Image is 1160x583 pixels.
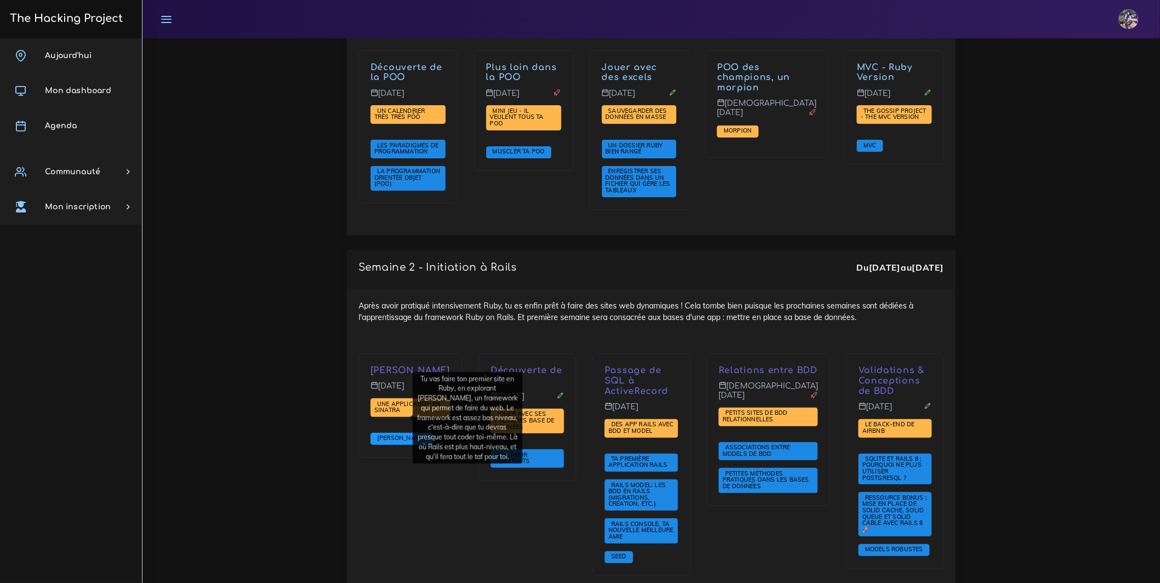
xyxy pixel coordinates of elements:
[719,381,818,408] p: [DEMOGRAPHIC_DATA][DATE]
[374,167,440,187] span: La Programmation Orientée Objet (POO)
[606,141,663,156] a: Un dossier Ruby bien rangé
[371,365,450,376] p: [PERSON_NAME]
[1119,9,1139,29] img: eg54bupqcshyolnhdacp.jpg
[45,52,92,60] span: Aujourd'hui
[371,89,446,106] p: [DATE]
[606,168,670,195] a: Enregistrer ses données dans un fichier qui gère les tableaux
[371,62,442,83] a: Découverte de la POO
[374,107,425,122] a: Un calendrier très très PÔÔ
[491,392,564,409] p: [DATE]
[723,443,791,458] span: Associations entre models de BDD
[609,420,674,435] span: Des app Rails avec BDD et Model
[605,402,678,420] p: [DATE]
[723,470,809,490] span: Petites méthodes pratiques dans les bases de données
[609,520,674,540] span: Rails Console, ta nouvelle meilleure amie
[609,552,629,560] span: Seed
[490,148,548,156] a: Muscler ta POO
[45,122,77,130] span: Agenda
[609,455,670,469] span: Ta première application Rails
[606,107,669,122] a: Sauvegarder des données en masse
[862,420,915,435] span: Le Back-end de Airbnb
[721,127,754,134] span: Morpion
[717,62,790,93] a: POO des champions, un morpion
[717,99,816,125] p: [DEMOGRAPHIC_DATA][DATE]
[869,262,901,273] strong: [DATE]
[486,62,557,83] a: Plus loin dans la POO
[861,141,879,149] a: MVC
[862,545,926,553] span: Models robustes
[912,262,944,273] strong: [DATE]
[858,402,932,420] p: [DATE]
[602,89,677,106] p: [DATE]
[609,481,666,508] span: Rails Model: les BDD en Rails (migrations, création, etc.)
[371,381,450,399] p: [DATE]
[605,365,678,396] p: Passage de SQL à ActiveRecord
[606,167,670,194] span: Enregistrer ses données dans un fichier qui gère les tableaux
[490,107,544,128] a: Mini jeu - il veulent tous ta POO
[7,13,123,25] h3: The Hacking Project
[494,410,555,430] span: Jouer avec ses premières base de données
[490,107,544,127] span: Mini jeu - il veulent tous ta POO
[602,62,657,83] a: Jouer avec des excels
[374,168,440,188] a: La Programmation Orientée Objet (POO)
[45,168,100,176] span: Communauté
[862,455,922,482] span: SQLite et Rails 8 : Pourquoi ne plus utiliser PostgreSQL ?
[491,365,564,386] p: Découverte de SQL
[606,107,669,121] span: Sauvegarder des données en masse
[857,89,932,106] p: [DATE]
[374,107,425,121] span: Un calendrier très très PÔÔ
[861,107,926,121] span: The Gossip Project - The MVC version
[45,203,111,211] span: Mon inscription
[857,261,944,274] div: Du au
[45,87,111,95] span: Mon dashboard
[861,107,926,122] a: The Gossip Project - The MVC version
[719,365,818,376] p: Relations entre BDD
[359,261,517,273] p: Semaine 2 - Initiation à Rails
[862,494,928,533] span: Ressource Bonus : Mise en place de Solid Cache, Solid Queue et Solid Cable avec Rails 8 🚀
[413,372,522,464] div: Tu vas faire ton premier site en Ruby, en explorant [PERSON_NAME], un framework qui permet de fai...
[486,89,561,106] p: [DATE]
[374,400,441,414] span: Une application en Sinatra
[374,141,439,156] a: Les paradigmes de programmation
[858,365,932,396] p: Validations & Conceptions de BDD
[490,147,548,155] span: Muscler ta POO
[723,409,788,423] span: Petits sites de BDD relationnelles
[721,127,754,135] a: Morpion
[857,62,912,83] a: MVC - Ruby Version
[374,434,429,442] span: [PERSON_NAME]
